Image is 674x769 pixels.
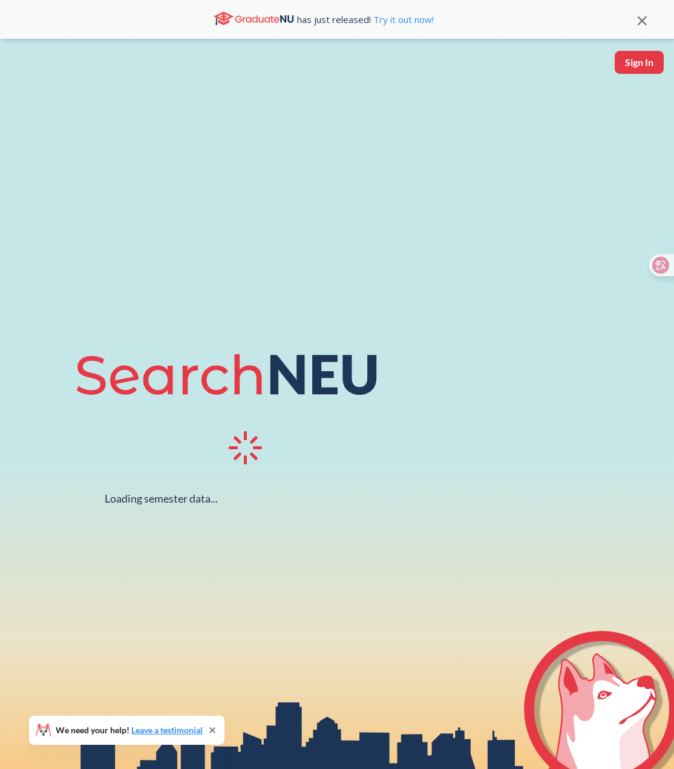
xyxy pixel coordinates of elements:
[371,13,434,25] a: Try it out now!
[615,51,664,74] button: Sign In
[131,725,203,735] a: Leave a testimonial
[105,492,218,506] div: Loading semester data...
[12,51,41,88] img: sandbox logo
[12,51,41,91] a: sandbox logo
[56,726,203,734] span: We need your help!
[297,13,434,26] span: has just released!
